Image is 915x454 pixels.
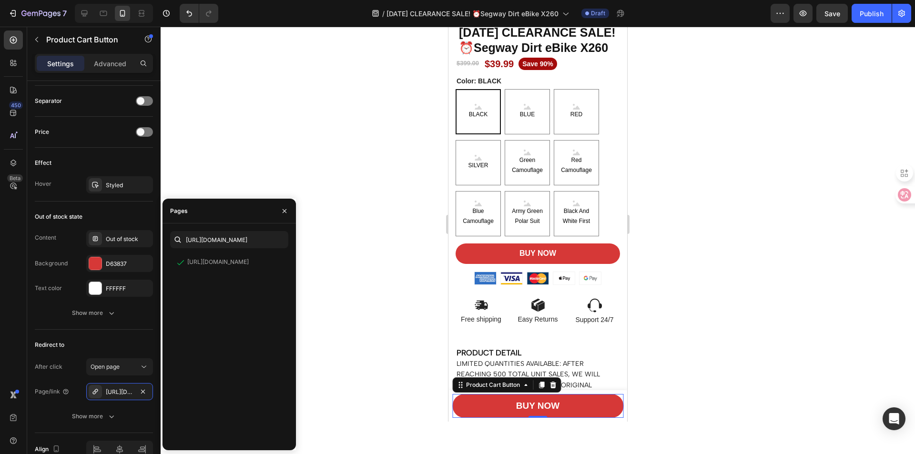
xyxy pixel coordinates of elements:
p: Product Cart Button [46,34,127,45]
span: Save [824,10,840,18]
span: LIMITED QUANTITIES AVAILABLE: AFTER REACHING 500 TOTAL UNIT SALES, WE WILL RAISE THE PRICE BACK T... [8,333,152,363]
div: Pages [170,207,188,215]
span: / [382,9,385,19]
p: Advanced [94,59,126,69]
div: $39.99 [35,30,66,44]
p: Settings [47,59,74,69]
span: Draft [591,9,605,18]
div: Styled [106,181,151,190]
div: Open Intercom Messenger [883,407,905,430]
div: Hover [35,180,51,188]
span: SILVER [18,134,42,144]
img: gempages_584558537649160792-2482b542-29dc-4952-b5e0-e4a34f8f3b61.png [105,245,126,258]
div: D63837 [106,260,151,268]
div: Show more [72,308,116,318]
div: Separator [35,97,62,105]
div: Price [35,128,49,136]
img: gempages_584558537649160792-1ef9fd16-a264-442e-9484-ee8786a62a8f.svg [82,272,97,285]
span: Green Camouflage [57,129,101,149]
div: Effect [35,159,51,167]
img: gempages_584558537649160792-ce7efdac-fdc9-4986-b72c-4722965102f1.png [26,245,48,258]
div: Page/link [35,387,70,396]
div: Text color [35,284,62,293]
button: Show more [35,408,153,425]
p: Easy Returns [65,288,114,297]
strong: PRODUCT DETAIL [8,322,73,331]
div: Show more [72,412,116,421]
button: Save [816,4,848,23]
div: 450 [9,101,23,109]
img: gempages_584558537649160792-26b073cd-290c-47f6-afb2-a254a04e0959.png [52,245,74,258]
button: Open page [86,358,153,375]
p: 7 [62,8,67,19]
button: Publish [852,4,892,23]
div: After click [35,363,62,371]
legend: Color: BLACK [7,49,54,60]
div: FFFFFF [106,284,151,293]
div: Background [35,259,68,268]
span: BLUE [70,83,88,93]
div: Out of stock state [35,212,82,221]
iframe: Design area [448,27,627,422]
span: Blue Camouflage [8,180,52,200]
img: gempages_584558537649160792-66d0f77e-10c4-413c-ad3d-5cf93e48a382.png [79,245,100,258]
img: gempages_584558537649160792-6d9a66f0-8609-4ac1-a325-32459d7e0048.svg [26,272,40,285]
div: Publish [860,9,884,19]
span: Black And White First [106,180,150,200]
div: [URL][DOMAIN_NAME] [187,258,249,266]
img: gempages_584558537649160792-109691a8-3750-49fa-bb03-004326d315e2.png [131,245,152,258]
div: Out of stock [106,235,151,243]
div: Content [35,233,56,242]
span: Red Camouflage [106,129,150,149]
button: 7 [4,4,71,23]
span: BLACK [19,83,41,93]
span: Open page [91,363,120,370]
div: BUY NOW [71,222,108,232]
span: Army Green Polar Suit [57,180,101,200]
div: Beta [7,174,23,182]
span: RED [120,83,136,93]
button: BUY NOW [7,217,172,237]
pre: Save 90% [70,31,109,43]
p: Support 24/7 [122,289,171,297]
div: [URL][DOMAIN_NAME] [106,388,133,396]
span: [DATE] CLEARANCE SALE! ⏰Segway Dirt eBike X260 [386,9,559,19]
img: gempages_584558537649160792-5bc55567-6ee1-4826-903e-c4a129aa939f.svg [139,272,153,286]
div: Redirect to [35,341,64,349]
div: $399.00 [7,32,31,42]
input: Insert link or search [170,231,288,248]
p: Free shipping [8,288,57,297]
button: Show more [35,304,153,322]
div: Undo/Redo [180,4,218,23]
